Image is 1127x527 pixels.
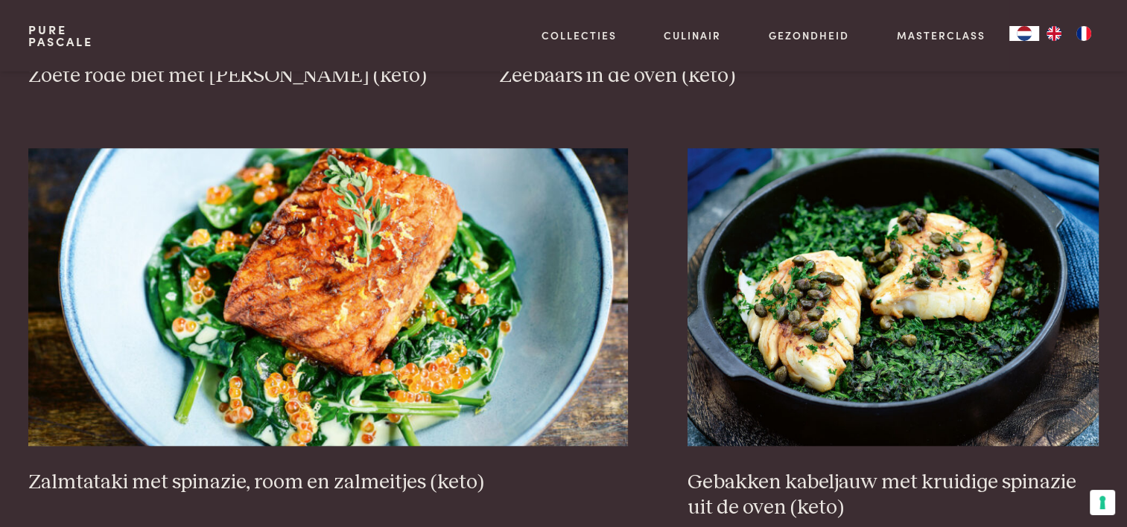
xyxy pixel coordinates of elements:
[1039,26,1099,41] ul: Language list
[28,470,628,496] h3: Zalmtataki met spinazie, room en zalmeitjes (keto)
[1069,26,1099,41] a: FR
[28,148,628,446] img: Zalmtataki met spinazie, room en zalmeitjes (keto)
[542,28,617,43] a: Collecties
[664,28,721,43] a: Culinair
[28,63,439,89] h3: Zoete rode biet met [PERSON_NAME] (keto)
[1039,26,1069,41] a: EN
[28,148,628,495] a: Zalmtataki met spinazie, room en zalmeitjes (keto) Zalmtataki met spinazie, room en zalmeitjes (k...
[688,148,1099,446] img: Gebakken kabeljauw met kruidige spinazie uit de oven (keto)
[1090,490,1115,515] button: Uw voorkeuren voor toestemming voor trackingtechnologieën
[1009,26,1099,41] aside: Language selected: Nederlands
[688,148,1099,521] a: Gebakken kabeljauw met kruidige spinazie uit de oven (keto) Gebakken kabeljauw met kruidige spina...
[769,28,849,43] a: Gezondheid
[1009,26,1039,41] div: Language
[897,28,985,43] a: Masterclass
[499,63,1099,89] h3: Zeebaars in de oven (keto)
[688,470,1099,521] h3: Gebakken kabeljauw met kruidige spinazie uit de oven (keto)
[1009,26,1039,41] a: NL
[28,24,93,48] a: PurePascale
